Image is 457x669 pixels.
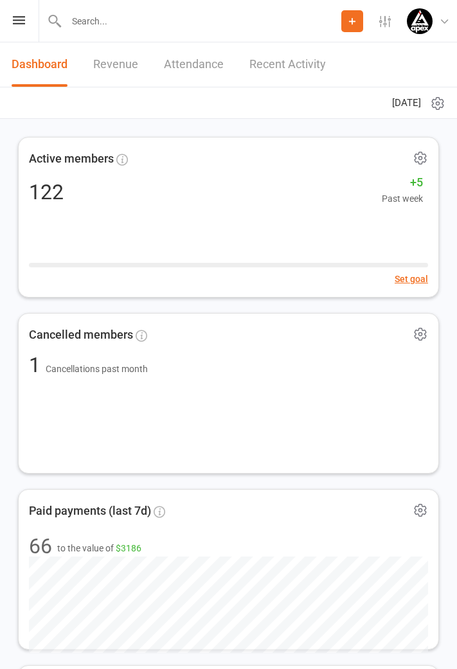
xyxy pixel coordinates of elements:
span: Active members [29,150,114,168]
input: Search... [62,12,341,30]
span: 1 [29,353,46,377]
span: Cancelled members [29,326,133,344]
span: Cancellations past month [46,364,148,374]
span: $3186 [116,543,141,553]
span: [DATE] [392,95,421,111]
a: Recent Activity [249,42,326,87]
span: Paid payments (last 7d) [29,502,151,521]
div: 122 [29,182,64,202]
div: 66 [29,536,52,557]
a: Revenue [93,42,138,87]
span: +5 [382,174,423,192]
button: Set goal [395,272,428,286]
a: Dashboard [12,42,67,87]
img: thumb_image1745496852.png [407,8,433,34]
span: Past week [382,192,423,206]
span: to the value of [57,541,141,557]
a: Attendance [164,42,224,87]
